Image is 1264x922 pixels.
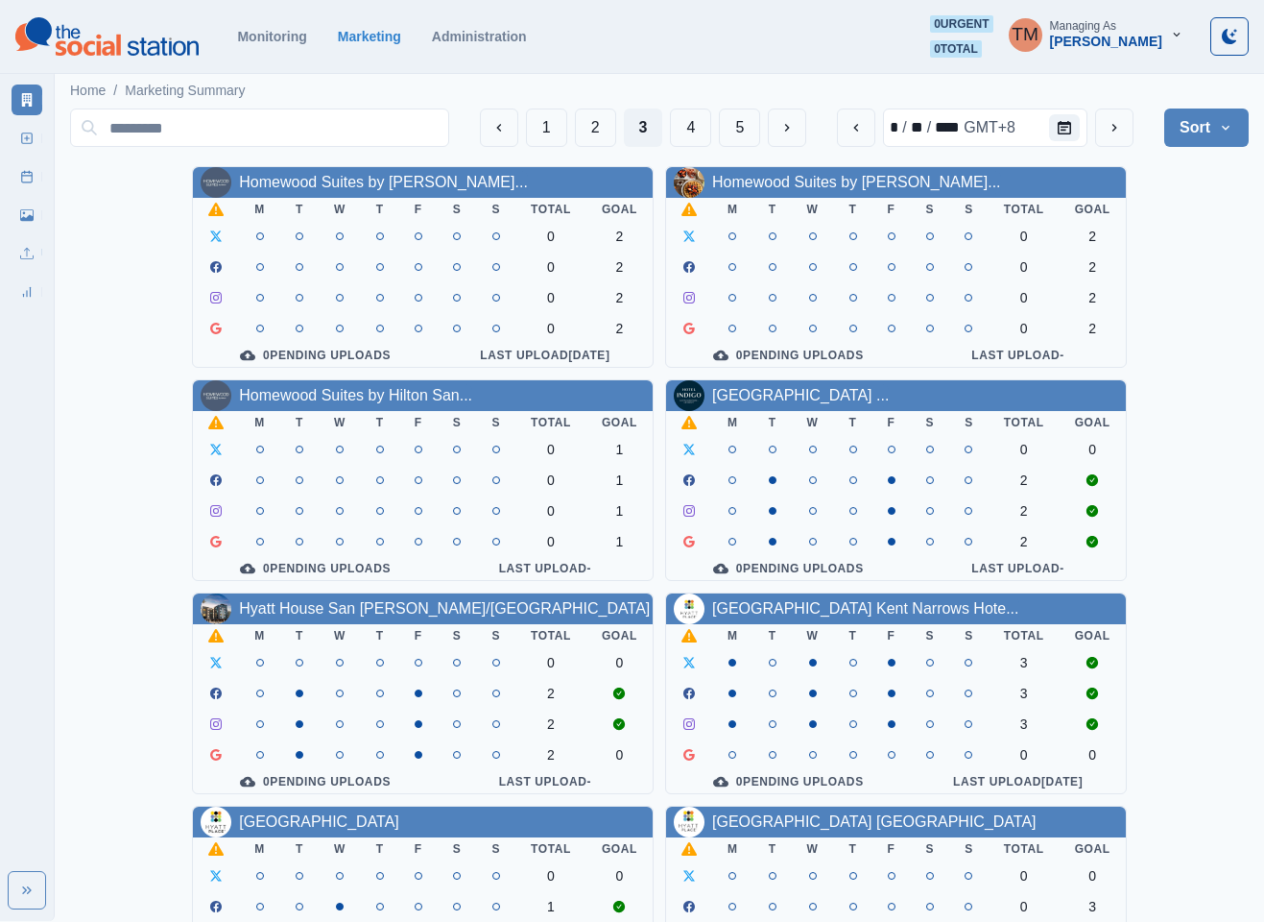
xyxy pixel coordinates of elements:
th: T [753,198,792,221]
th: W [792,624,834,647]
div: 1 [602,503,637,519]
div: 0 [531,442,571,457]
th: Goal [586,411,653,434]
th: S [949,624,989,647]
div: [PERSON_NAME] [1050,34,1162,50]
a: Uploads [12,238,42,269]
th: Goal [1060,411,1126,434]
th: T [834,198,872,221]
th: S [949,411,989,434]
div: 0 [531,321,571,336]
th: Goal [586,837,653,861]
th: W [319,837,361,861]
div: / [900,116,908,139]
div: 0 [531,655,571,670]
th: M [239,411,280,434]
div: 0 [531,290,571,305]
a: [GEOGRAPHIC_DATA] ... [712,387,889,403]
th: Total [989,198,1060,221]
img: 100940909403481 [674,594,704,624]
div: / [925,116,933,139]
th: S [438,624,477,647]
button: Next Media [768,109,806,147]
button: Page 3 [624,109,663,147]
div: 2 [1075,321,1110,336]
th: T [280,198,319,221]
th: W [792,411,834,434]
button: Toggle Mode [1210,17,1249,56]
div: 0 [1004,868,1044,884]
button: Sort [1164,109,1249,147]
a: Homewood Suites by [PERSON_NAME]... [239,174,528,190]
a: Post Schedule [12,161,42,192]
div: 2 [1004,503,1044,519]
th: F [399,411,438,434]
th: F [872,837,911,861]
div: Tony Manalo [1012,12,1038,58]
th: Goal [1060,624,1126,647]
th: S [949,837,989,861]
div: 0 Pending Uploads [208,774,422,789]
div: Last Upload - [453,774,637,789]
th: W [319,411,361,434]
th: Total [515,411,586,434]
div: 1 [531,899,571,914]
img: 274301119738949 [201,380,231,411]
div: 0 [531,473,571,488]
a: [GEOGRAPHIC_DATA] Kent Narrows Hote... [712,600,1019,617]
div: 0 [1075,747,1110,763]
a: Homewood Suites by [PERSON_NAME]... [712,174,1001,190]
th: S [438,411,477,434]
div: Last Upload - [453,561,637,576]
div: 2 [531,747,571,763]
div: year [933,116,962,139]
div: 0 Pending Uploads [208,561,422,576]
div: 0 [1004,259,1044,275]
button: Previous [480,109,518,147]
div: 2 [602,229,637,244]
th: S [911,837,950,861]
th: T [280,411,319,434]
th: S [949,198,989,221]
div: 0 [602,747,637,763]
a: Homewood Suites by Hilton San... [239,387,472,403]
span: / [113,81,117,101]
th: T [834,411,872,434]
div: 1 [602,534,637,549]
th: W [792,198,834,221]
th: F [399,624,438,647]
div: 3 [1004,716,1044,732]
button: Page 2 [575,109,616,147]
div: 3 [1075,899,1110,914]
th: Total [989,837,1060,861]
div: 1 [602,473,637,488]
th: S [438,837,477,861]
a: New Post [12,123,42,154]
th: T [834,837,872,861]
th: F [872,411,911,434]
button: Page 4 [670,109,711,147]
a: Media Library [12,200,42,230]
a: Review Summary [12,277,42,307]
nav: breadcrumb [70,81,246,101]
div: day [909,116,925,139]
div: 2 [531,686,571,701]
th: T [361,624,399,647]
th: T [361,411,399,434]
th: W [319,198,361,221]
div: 0 [1075,868,1110,884]
div: 2 [602,290,637,305]
th: T [753,837,792,861]
th: S [476,411,515,434]
img: 467878646725930 [674,380,704,411]
th: S [476,198,515,221]
div: 0 [1075,442,1110,457]
img: 399540660783201 [201,594,231,624]
th: M [712,411,753,434]
th: Goal [1060,198,1126,221]
div: month [888,116,900,139]
th: M [239,624,280,647]
th: F [399,837,438,861]
div: 2 [1075,229,1110,244]
button: previous [837,109,875,147]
